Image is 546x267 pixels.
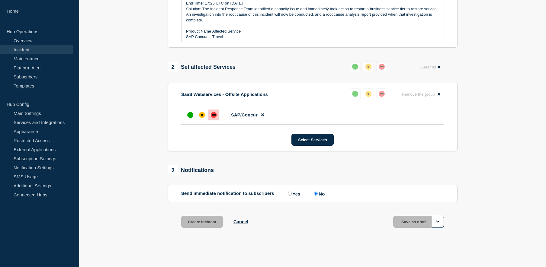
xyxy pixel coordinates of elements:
div: Send immediate notification to subscribers [181,191,444,196]
button: down [376,88,387,99]
button: up [350,88,361,99]
div: up [352,64,358,70]
p: An investigation into the root cause of this incident will now be conducted, and a root cause ana... [186,12,439,23]
p: SaaS Webservices - Offsite Applications [181,92,268,97]
span: 2 [168,62,178,72]
label: No [312,191,325,196]
div: Set affected Services [168,62,236,72]
input: No [314,192,318,195]
input: Yes [288,192,292,195]
p: Solution: The Incident Response Team identified a capacity issue and immediately took action to r... [186,6,439,12]
button: up [350,61,361,72]
div: Notifications [168,165,214,175]
label: Yes [286,191,300,196]
span: Remove the group [402,92,435,97]
p: Product Name Affected Service [186,29,439,34]
button: down [376,61,387,72]
button: Create incident [181,216,223,228]
div: down [379,64,385,70]
div: affected [365,91,371,97]
button: Remove the group [398,88,444,100]
span: SAP/Concur [231,112,258,117]
p: Send immediate notification to subscribers [181,191,274,196]
div: affected [199,112,205,118]
div: down [211,112,217,118]
button: Cancel [233,219,248,224]
div: affected [365,64,371,70]
div: down [379,91,385,97]
div: up [187,112,193,118]
span: 3 [168,165,178,175]
button: Save as draft [393,216,444,228]
p: SAP Concur Travel [186,34,439,40]
p: End Time: 17:25 UTC on [DATE] [186,1,439,6]
button: affected [363,61,374,72]
button: Options [432,216,444,228]
button: affected [363,88,374,99]
div: up [352,91,358,97]
button: Select Services [291,134,333,146]
button: Clear all [418,61,444,73]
